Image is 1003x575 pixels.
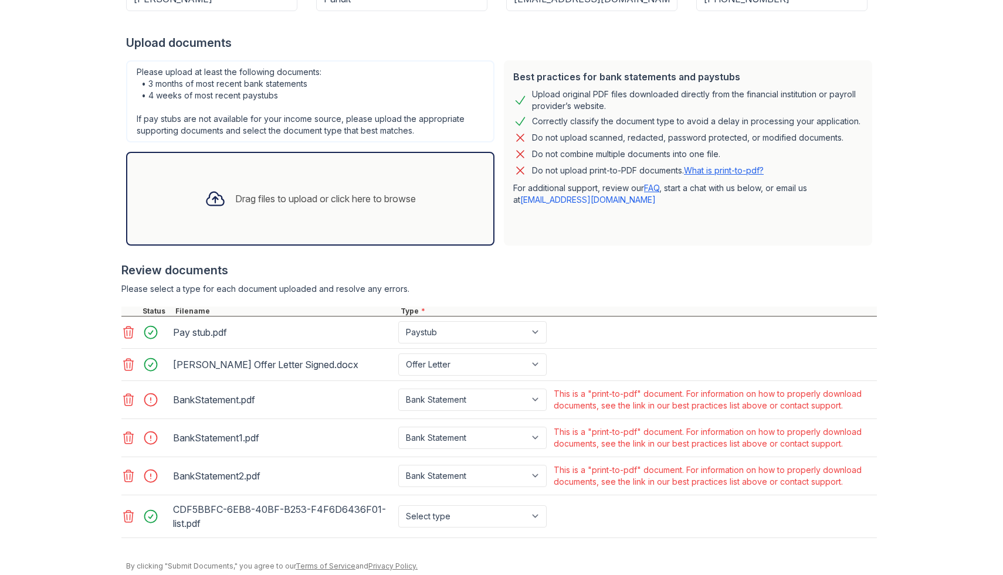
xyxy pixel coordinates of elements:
div: Do not combine multiple documents into one file. [532,147,720,161]
div: BankStatement1.pdf [173,428,394,447]
div: Type [398,307,877,316]
div: Please upload at least the following documents: • 3 months of most recent bank statements • 4 wee... [126,60,494,142]
div: This is a "print-to-pdf" document. For information on how to properly download documents, see the... [554,388,875,411]
div: BankStatement2.pdf [173,467,394,485]
div: [PERSON_NAME] Offer Letter Signed.docx [173,355,394,374]
div: Review documents [121,262,877,278]
a: FAQ [644,183,659,193]
a: Privacy Policy. [368,562,418,570]
div: Upload original PDF files downloaded directly from the financial institution or payroll provider’... [532,89,863,112]
a: What is print-to-pdf? [684,165,764,175]
div: Best practices for bank statements and paystubs [513,70,863,84]
div: By clicking "Submit Documents," you agree to our and [126,562,877,571]
div: BankStatement.pdf [173,390,394,409]
p: For additional support, review our , start a chat with us below, or email us at [513,182,863,206]
div: Pay stub.pdf [173,323,394,342]
a: Terms of Service [296,562,355,570]
div: CDF5BBFC-6EB8-40BF-B253-F4F6D6436F01-list.pdf [173,500,394,533]
p: Do not upload print-to-PDF documents. [532,165,764,176]
div: Drag files to upload or click here to browse [235,192,416,206]
div: Status [140,307,173,316]
div: Please select a type for each document uploaded and resolve any errors. [121,283,877,295]
div: Do not upload scanned, redacted, password protected, or modified documents. [532,131,843,145]
div: This is a "print-to-pdf" document. For information on how to properly download documents, see the... [554,464,875,488]
div: Upload documents [126,35,877,51]
div: This is a "print-to-pdf" document. For information on how to properly download documents, see the... [554,426,875,450]
a: [EMAIL_ADDRESS][DOMAIN_NAME] [520,195,656,205]
div: Filename [173,307,398,316]
div: Correctly classify the document type to avoid a delay in processing your application. [532,114,860,128]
